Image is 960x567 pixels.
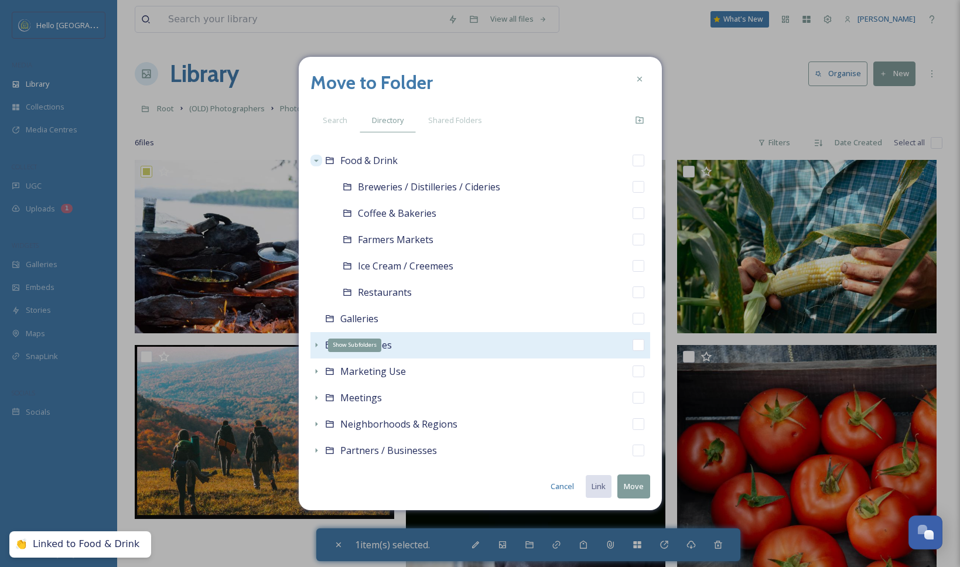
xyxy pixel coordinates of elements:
[328,339,381,351] div: Show Subfolders
[617,474,650,498] button: Move
[545,475,580,498] button: Cancel
[310,69,433,97] h2: Move to Folder
[358,207,436,220] span: Coffee & Bakeries
[340,312,378,325] span: Galleries
[908,515,942,549] button: Open Chat
[358,180,500,193] span: Breweries / Distilleries / Cideries
[33,538,139,551] div: Linked to Food & Drink
[340,391,382,404] span: Meetings
[340,365,406,378] span: Marketing Use
[372,115,404,126] span: Directory
[586,475,611,498] button: Link
[358,259,453,272] span: Ice Cream / Creemees
[428,115,482,126] span: Shared Folders
[340,154,398,167] span: Food & Drink
[358,286,412,299] span: Restaurants
[15,538,27,551] div: 👏
[323,115,347,126] span: Search
[358,233,433,246] span: Farmers Markets
[340,418,457,431] span: Neighborhoods & Regions
[340,444,437,457] span: Partners / Businesses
